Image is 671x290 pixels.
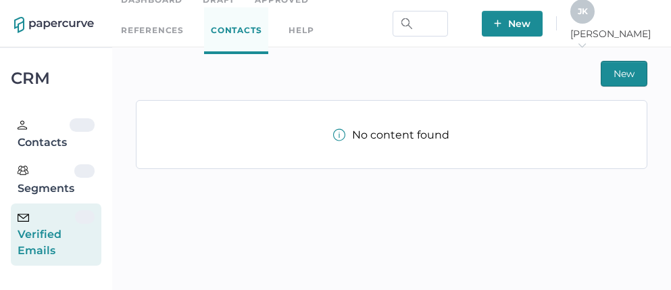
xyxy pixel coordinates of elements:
a: Contacts [204,7,268,54]
img: info-tooltip-active.a952ecf1.svg [333,128,345,141]
span: [PERSON_NAME] [570,28,657,52]
a: References [121,23,184,38]
img: plus-white.e19ec114.svg [494,20,501,27]
i: arrow_right [577,41,587,50]
div: CRM [11,72,101,84]
span: New [614,62,635,86]
div: No content found [333,128,449,141]
img: papercurve-logo-colour.7244d18c.svg [14,17,94,33]
span: J K [578,6,588,16]
div: Verified Emails [18,210,75,259]
button: New [601,61,647,87]
img: person.20a629c4.svg [18,120,27,130]
button: New [482,11,543,37]
img: segments.b9481e3d.svg [18,165,28,176]
img: email-icon-black.c777dcea.svg [18,214,29,222]
img: search.bf03fe8b.svg [401,18,412,29]
div: Contacts [18,118,70,151]
input: Search Workspace [393,11,448,37]
span: New [494,11,530,37]
div: Segments [18,164,74,197]
div: help [289,23,314,38]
